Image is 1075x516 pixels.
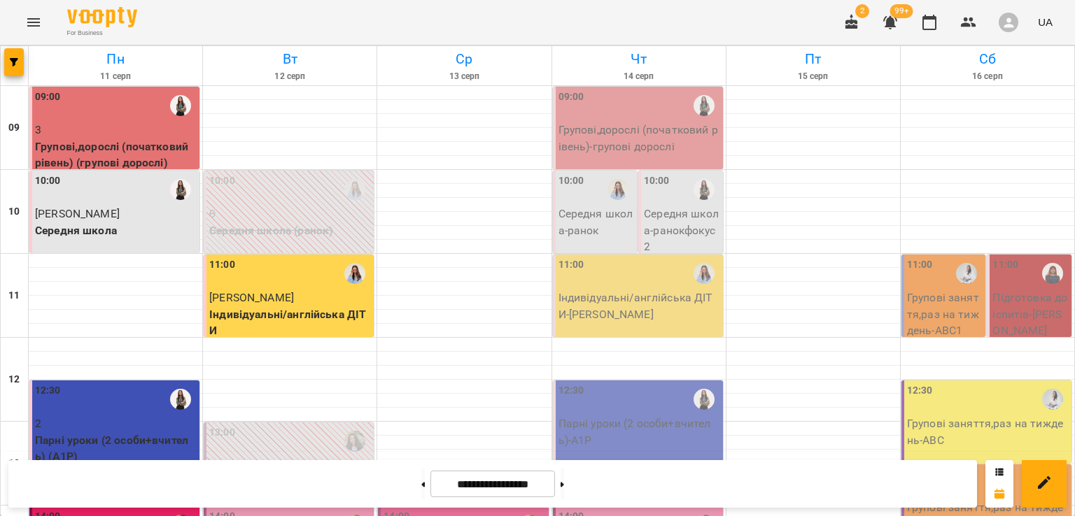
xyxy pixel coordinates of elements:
[209,173,235,189] label: 10:00
[558,173,584,189] label: 10:00
[903,70,1072,83] h6: 16 серп
[907,257,933,273] label: 11:00
[8,204,20,220] h6: 10
[209,222,371,239] p: Середня школа (ранок)
[558,383,584,399] label: 12:30
[694,263,715,284] img: Анастасія Сікунда
[558,415,720,448] p: Парні уроки (2 особи+вчитель) - A1Р
[907,415,1069,448] p: Групові заняття,раз на тиждень - ABC
[344,431,365,452] img: Олена Камінська
[31,48,200,70] h6: Пн
[170,95,191,116] img: Омельченко Маргарита
[554,70,724,83] h6: 14 серп
[67,29,137,38] span: For Business
[729,48,898,70] h6: Пт
[903,48,1072,70] h6: Сб
[379,70,549,83] h6: 13 серп
[558,89,584,105] label: 09:00
[644,206,720,255] p: Середня школа - ранокфокус2
[379,48,549,70] h6: Ср
[170,179,191,200] img: Омельченко Маргарита
[907,289,983,339] p: Групові заняття,раз на тиждень - ABC1
[35,207,120,220] span: [PERSON_NAME]
[558,122,720,155] p: Групові,дорослі (початковий рівень) - групові дорослі
[1038,15,1053,29] span: UA
[31,70,200,83] h6: 11 серп
[170,389,191,410] img: Омельченко Маргарита
[35,222,197,239] p: Середня школа
[344,179,365,200] img: Анастасія Сікунда
[35,89,61,105] label: 09:00
[694,179,715,200] img: Омельченко Маргарита
[205,48,374,70] h6: Вт
[8,120,20,136] h6: 09
[35,383,61,399] label: 12:30
[35,415,197,432] p: 2
[205,70,374,83] h6: 12 серп
[35,138,197,171] p: Групові,дорослі (початковий рівень) (групові дорослі)
[694,389,715,410] img: Омельченко Маргарита
[992,289,1069,339] p: Підготовка до іспитів - [PERSON_NAME]
[35,432,197,465] p: Парні уроки (2 особи+вчитель) (A1Р)
[67,7,137,27] img: Voopty Logo
[644,173,670,189] label: 10:00
[8,288,20,303] h6: 11
[209,306,371,339] p: Індивідуальні/англійська ДІТИ
[554,48,724,70] h6: Чт
[729,70,898,83] h6: 15 серп
[1042,263,1063,284] img: Михайлова Тетяна
[209,206,371,222] p: 0
[8,372,20,387] h6: 12
[956,263,977,284] img: Ольга Березій
[558,289,720,322] p: Індивідуальні/англійська ДІТИ - [PERSON_NAME]
[344,263,365,284] img: Анастасія Сікунда
[558,257,584,273] label: 11:00
[17,6,50,39] button: Menu
[209,425,235,440] label: 13:00
[890,4,913,18] span: 99+
[992,257,1018,273] label: 11:00
[907,383,933,399] label: 12:30
[35,173,61,189] label: 10:00
[209,291,294,304] span: [PERSON_NAME]
[1032,9,1058,35] button: UA
[1042,389,1063,410] img: Ольга Березій
[558,206,635,238] p: Середня школа - ранок
[694,95,715,116] img: Омельченко Маргарита
[209,257,235,273] label: 11:00
[607,179,628,200] img: Анастасія Сікунда
[855,4,869,18] span: 2
[35,122,197,138] p: 3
